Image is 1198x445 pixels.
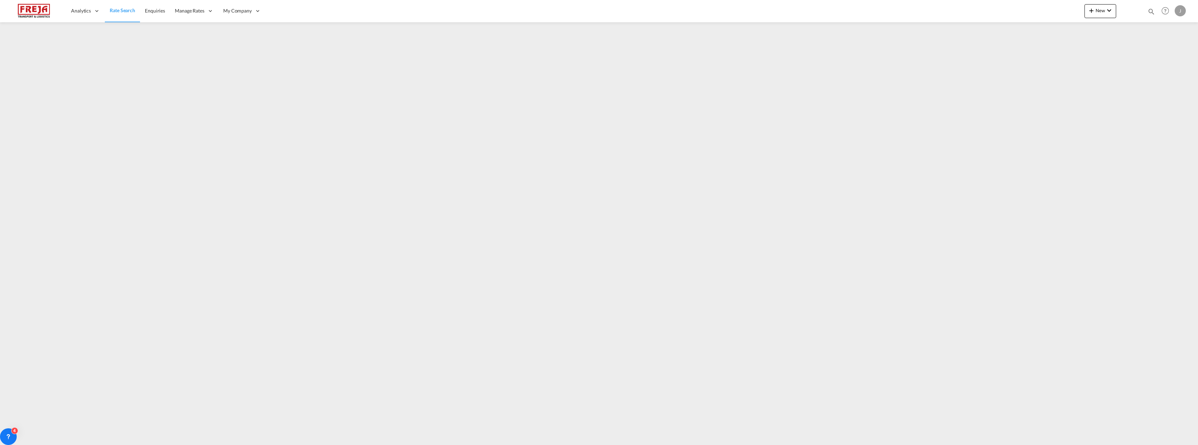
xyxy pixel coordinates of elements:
[10,3,57,19] img: 586607c025bf11f083711d99603023e7.png
[110,7,135,13] span: Rate Search
[1175,5,1186,16] div: J
[1159,5,1171,17] span: Help
[1148,8,1155,15] md-icon: icon-magnify
[71,7,91,14] span: Analytics
[1105,6,1113,15] md-icon: icon-chevron-down
[1159,5,1175,17] div: Help
[1148,8,1155,18] div: icon-magnify
[175,7,204,14] span: Manage Rates
[1087,6,1096,15] md-icon: icon-plus 400-fg
[145,8,165,14] span: Enquiries
[1084,4,1116,18] button: icon-plus 400-fgNewicon-chevron-down
[1087,8,1113,13] span: New
[223,7,252,14] span: My Company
